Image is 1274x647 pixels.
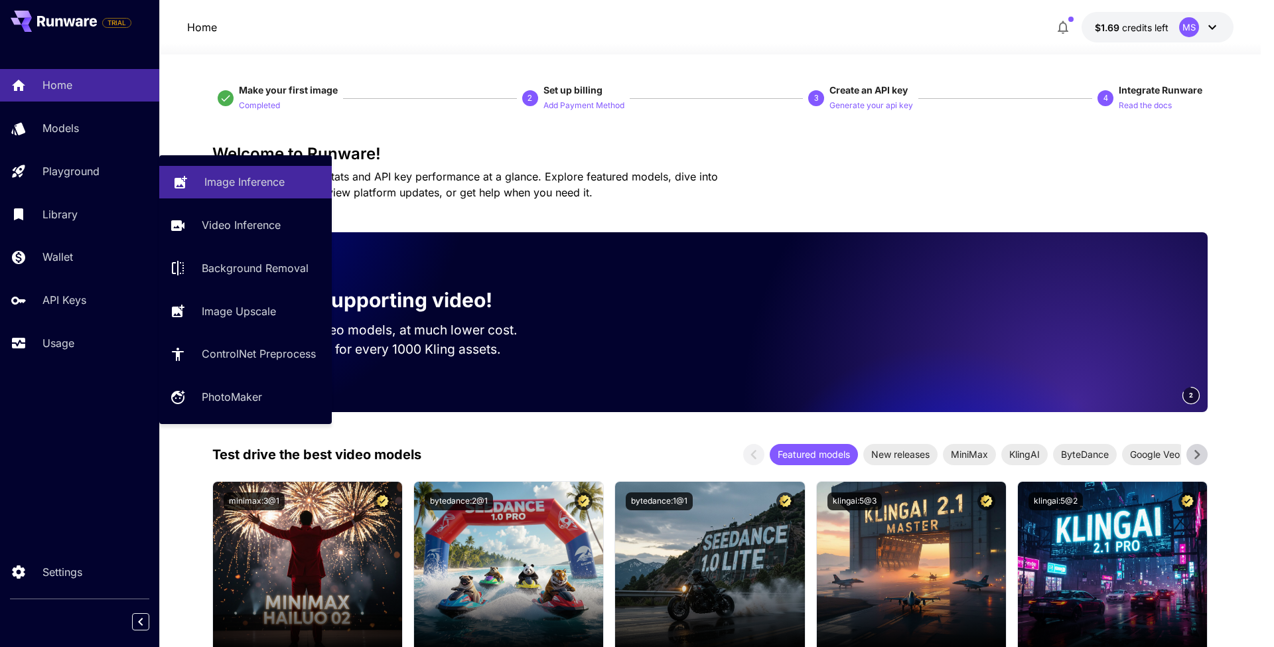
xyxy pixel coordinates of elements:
[142,610,159,634] div: Collapse sidebar
[42,163,100,179] p: Playground
[863,447,938,461] span: New releases
[776,492,794,510] button: Certified Model – Vetted for best performance and includes a commercial license.
[829,84,908,96] span: Create an API key
[374,492,391,510] button: Certified Model – Vetted for best performance and includes a commercial license.
[224,492,285,510] button: minimax:3@1
[202,389,262,405] p: PhotoMaker
[271,285,492,315] p: Now supporting video!
[202,260,309,276] p: Background Removal
[42,77,72,93] p: Home
[1095,21,1168,35] div: $1.6915
[212,170,718,199] span: Check out your usage stats and API key performance at a glance. Explore featured models, dive int...
[1178,492,1196,510] button: Certified Model – Vetted for best performance and includes a commercial license.
[1082,12,1234,42] button: $1.6915
[187,19,217,35] p: Home
[159,209,332,242] a: Video Inference
[187,19,217,35] nav: breadcrumb
[543,84,602,96] span: Set up billing
[425,492,493,510] button: bytedance:2@1
[42,292,86,308] p: API Keys
[202,303,276,319] p: Image Upscale
[239,84,338,96] span: Make your first image
[1122,447,1188,461] span: Google Veo
[770,447,858,461] span: Featured models
[1122,22,1168,33] span: credits left
[528,92,532,104] p: 2
[212,145,1208,163] h3: Welcome to Runware!
[102,15,131,31] span: Add your payment card to enable full platform functionality.
[212,445,421,465] p: Test drive the best video models
[234,340,543,359] p: Save up to $500 for every 1000 Kling assets.
[239,100,280,112] p: Completed
[103,18,131,28] span: TRIAL
[814,92,819,104] p: 3
[42,206,78,222] p: Library
[829,100,913,112] p: Generate your api key
[543,100,624,112] p: Add Payment Method
[234,321,543,340] p: Run the best video models, at much lower cost.
[1001,447,1048,461] span: KlingAI
[1053,447,1117,461] span: ByteDance
[1095,22,1122,33] span: $1.69
[1189,390,1193,400] span: 2
[202,346,316,362] p: ControlNet Preprocess
[42,249,73,265] p: Wallet
[159,295,332,327] a: Image Upscale
[132,613,149,630] button: Collapse sidebar
[1179,17,1199,37] div: MS
[42,564,82,580] p: Settings
[159,252,332,285] a: Background Removal
[1119,100,1172,112] p: Read the docs
[159,381,332,413] a: PhotoMaker
[977,492,995,510] button: Certified Model – Vetted for best performance and includes a commercial license.
[1103,92,1108,104] p: 4
[202,217,281,233] p: Video Inference
[42,335,74,351] p: Usage
[159,338,332,370] a: ControlNet Preprocess
[1028,492,1083,510] button: klingai:5@2
[626,492,693,510] button: bytedance:1@1
[42,120,79,136] p: Models
[159,166,332,198] a: Image Inference
[1119,84,1202,96] span: Integrate Runware
[827,492,882,510] button: klingai:5@3
[943,447,996,461] span: MiniMax
[575,492,593,510] button: Certified Model – Vetted for best performance and includes a commercial license.
[204,174,285,190] p: Image Inference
